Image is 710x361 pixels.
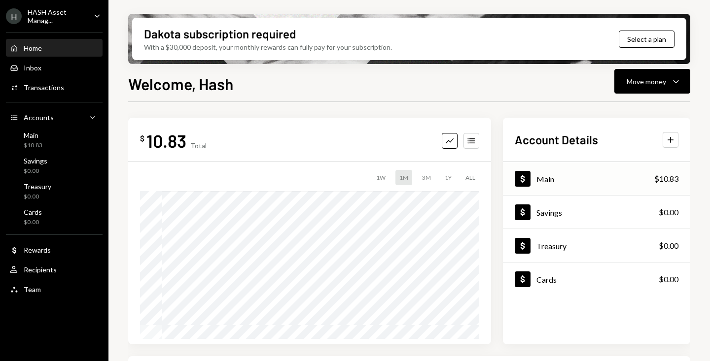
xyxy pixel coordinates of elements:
div: $10.83 [654,173,678,185]
a: Home [6,39,103,57]
div: Treasury [536,241,567,251]
div: Main [24,131,42,139]
div: With a $30,000 deposit, your monthly rewards can fully pay for your subscription. [144,42,392,52]
div: Savings [536,208,562,217]
div: Move money [627,76,666,87]
button: Select a plan [619,31,674,48]
div: Treasury [24,182,51,191]
div: 1Y [441,170,456,185]
div: $0.00 [24,193,51,201]
a: Rewards [6,241,103,259]
div: $0.00 [659,240,678,252]
a: Team [6,280,103,298]
a: Cards$0.00 [6,205,103,229]
div: Cards [24,208,42,216]
div: Cards [536,275,557,284]
a: Cards$0.00 [503,263,690,295]
div: ALL [461,170,479,185]
div: Home [24,44,42,52]
div: Main [536,174,554,184]
a: Savings$0.00 [503,196,690,229]
div: $0.00 [659,206,678,218]
div: Inbox [24,64,41,72]
div: 1W [372,170,390,185]
div: 10.83 [146,130,186,152]
h1: Welcome, Hash [128,74,233,94]
a: Recipients [6,261,103,278]
a: Treasury$0.00 [6,179,103,203]
div: $ [140,133,144,143]
div: $10.83 [24,141,42,150]
div: Accounts [24,113,54,122]
a: Main$10.83 [6,128,103,152]
div: $0.00 [659,273,678,285]
div: Savings [24,157,47,165]
div: Transactions [24,83,64,92]
div: 1M [395,170,412,185]
a: Inbox [6,59,103,76]
div: Rewards [24,246,51,254]
div: $0.00 [24,218,42,227]
div: H [6,8,22,24]
div: $0.00 [24,167,47,175]
div: Recipients [24,265,57,274]
div: Dakota subscription required [144,26,296,42]
div: Team [24,285,41,294]
div: HASH Asset Manag... [28,8,86,25]
a: Treasury$0.00 [503,229,690,262]
button: Move money [614,69,690,94]
div: Total [190,141,207,150]
a: Transactions [6,78,103,96]
a: Main$10.83 [503,162,690,195]
a: Savings$0.00 [6,154,103,177]
div: 3M [418,170,435,185]
h2: Account Details [515,131,598,148]
a: Accounts [6,108,103,126]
